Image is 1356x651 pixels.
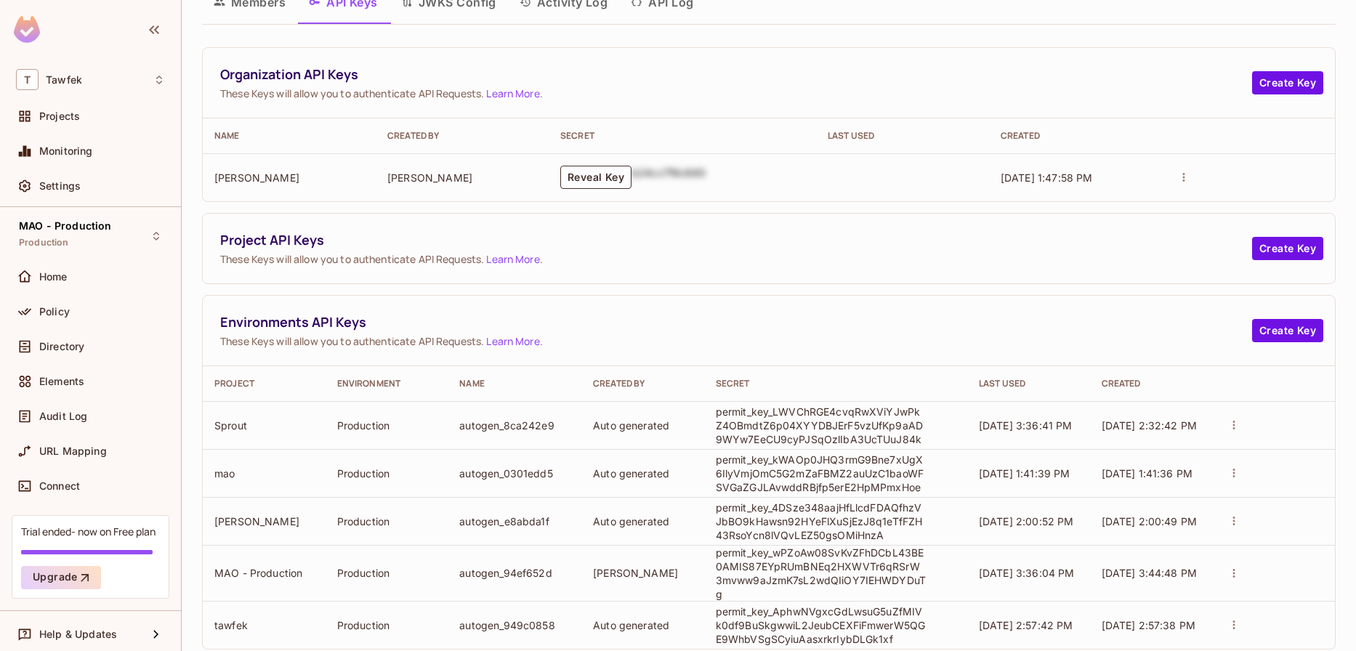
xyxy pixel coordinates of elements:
span: T [16,69,39,90]
span: Connect [39,480,80,492]
button: Create Key [1252,71,1323,94]
img: SReyMgAAAABJRU5ErkJggg== [14,16,40,43]
td: autogen_e8abda1f [448,497,581,545]
span: Monitoring [39,145,93,157]
span: [DATE] 3:36:04 PM [979,567,1075,579]
button: Create Key [1252,319,1323,342]
span: Help & Updates [39,628,117,640]
span: Projects [39,110,80,122]
button: Reveal Key [560,166,631,189]
span: [DATE] 3:44:48 PM [1102,567,1198,579]
button: actions [1224,615,1244,635]
td: Production [326,401,448,449]
p: permit_key_4DSze348aajHfLlcdFDAQfhzVJbBO9kHawsn92HYeFlXuSjEzJ8q1eTfFZH43RsoYcn8lVQvLEZ50gsOMiHnzA [716,501,927,542]
td: Auto generated [581,601,704,649]
td: Production [326,497,448,545]
div: Name [214,130,364,142]
a: Learn More [486,334,539,348]
div: Created [1102,378,1201,389]
td: [PERSON_NAME] [203,497,326,545]
span: These Keys will allow you to authenticate API Requests. . [220,334,1252,348]
span: [DATE] 2:57:42 PM [979,619,1073,631]
span: These Keys will allow you to authenticate API Requests. . [220,252,1252,266]
button: actions [1224,563,1244,583]
div: Trial ended- now on Free plan [21,525,156,538]
td: [PERSON_NAME] [203,153,376,201]
div: Secret [560,130,804,142]
td: autogen_94ef652d [448,545,581,601]
span: Workspace: Tawfek [46,74,82,86]
span: [DATE] 1:47:58 PM [1001,171,1093,184]
a: Learn More [486,252,539,266]
td: [PERSON_NAME] [376,153,549,201]
td: Auto generated [581,497,704,545]
td: Production [326,449,448,497]
td: autogen_8ca242e9 [448,401,581,449]
div: Created [1001,130,1150,142]
span: [DATE] 2:00:49 PM [1102,515,1198,527]
div: Name [459,378,570,389]
div: Last Used [979,378,1078,389]
button: Upgrade [21,566,101,589]
div: Created By [593,378,693,389]
p: permit_key_kWAOp0JHQ3rmG9Bne7xUgX6IlyVmjOmC5G2mZaFBMZ2auUzC1baoWFSVGaZGJLAvwddRBjfp5erE2HpMPmxHoe [716,453,927,494]
button: actions [1224,511,1244,531]
td: Auto generated [581,449,704,497]
span: [DATE] 2:57:38 PM [1102,619,1196,631]
div: Project [214,378,314,389]
td: MAO - Production [203,545,326,601]
p: permit_key_AphwNVgxcGdLwsuG5uZfMIVk0df9BuSkgwwiL2JeubCEXFiFmwerW5QGE9WhbVSgSCyiuAasxrkrIybDLGk1xf [716,604,927,646]
a: Learn More [486,86,539,100]
span: Policy [39,306,70,318]
span: Environments API Keys [220,313,1252,331]
div: Created By [387,130,537,142]
span: Organization API Keys [220,65,1252,84]
span: Elements [39,376,84,387]
span: [DATE] 1:41:36 PM [1102,467,1193,480]
td: tawfek [203,601,326,649]
td: Production [326,545,448,601]
button: actions [1224,463,1244,483]
span: [DATE] 3:36:41 PM [979,419,1073,432]
span: [DATE] 1:41:39 PM [979,467,1070,480]
span: Project API Keys [220,231,1252,249]
div: Secret [716,378,956,389]
div: Last Used [828,130,977,142]
span: Home [39,271,68,283]
p: permit_key_wPZoAw08SvKvZFhDCbL43BE0AMIS87EYpRUmBNEq2HXWVTr6qRSrW3mvww9aJzmK7sL2wdQIiOY7IEHWDYDuTg [716,546,927,601]
td: mao [203,449,326,497]
td: Auto generated [581,401,704,449]
td: Sprout [203,401,326,449]
button: actions [1224,415,1244,435]
span: Audit Log [39,411,87,422]
td: autogen_0301edd5 [448,449,581,497]
span: [DATE] 2:00:52 PM [979,515,1074,527]
span: Directory [39,341,84,352]
td: autogen_949c0858 [448,601,581,649]
td: Production [326,601,448,649]
button: actions [1174,167,1194,187]
span: [DATE] 2:32:42 PM [1102,419,1198,432]
span: Settings [39,180,81,192]
p: permit_key_LWVChRGE4cvqRwXViYJwPkZ4OBmdtZ6p04XYYDBJErF5vzUfKp9aAD9WYw7EeCU9cyPJSqOzlIbA3UcTUuJ84k [716,405,927,446]
button: Create Key [1252,237,1323,260]
div: b24cc7f8c660 [631,166,706,189]
td: [PERSON_NAME] [581,545,704,601]
span: Production [19,237,69,248]
span: URL Mapping [39,445,107,457]
span: These Keys will allow you to authenticate API Requests. . [220,86,1252,100]
span: MAO - Production [19,220,111,232]
div: Environment [337,378,437,389]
